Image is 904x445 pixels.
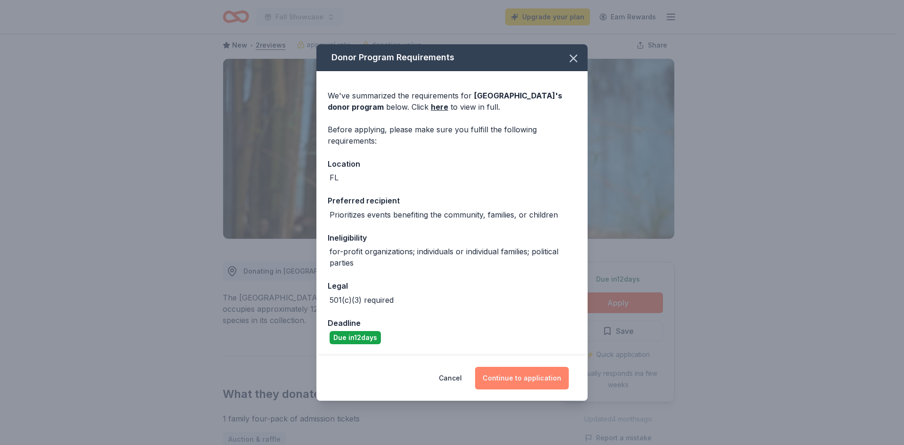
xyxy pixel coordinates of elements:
div: 501(c)(3) required [330,294,394,306]
div: Deadline [328,317,576,329]
div: Prioritizes events benefiting the community, families, or children [330,209,558,220]
div: Location [328,158,576,170]
div: Preferred recipient [328,194,576,207]
button: Cancel [439,367,462,389]
div: Legal [328,280,576,292]
div: Donor Program Requirements [316,44,588,71]
div: Due in 12 days [330,331,381,344]
div: Before applying, please make sure you fulfill the following requirements: [328,124,576,146]
button: Continue to application [475,367,569,389]
div: Ineligibility [328,232,576,244]
div: for-profit organizations; individuals or individual families; political parties [330,246,576,268]
div: We've summarized the requirements for below. Click to view in full. [328,90,576,113]
a: here [431,101,448,113]
div: FL [330,172,339,183]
